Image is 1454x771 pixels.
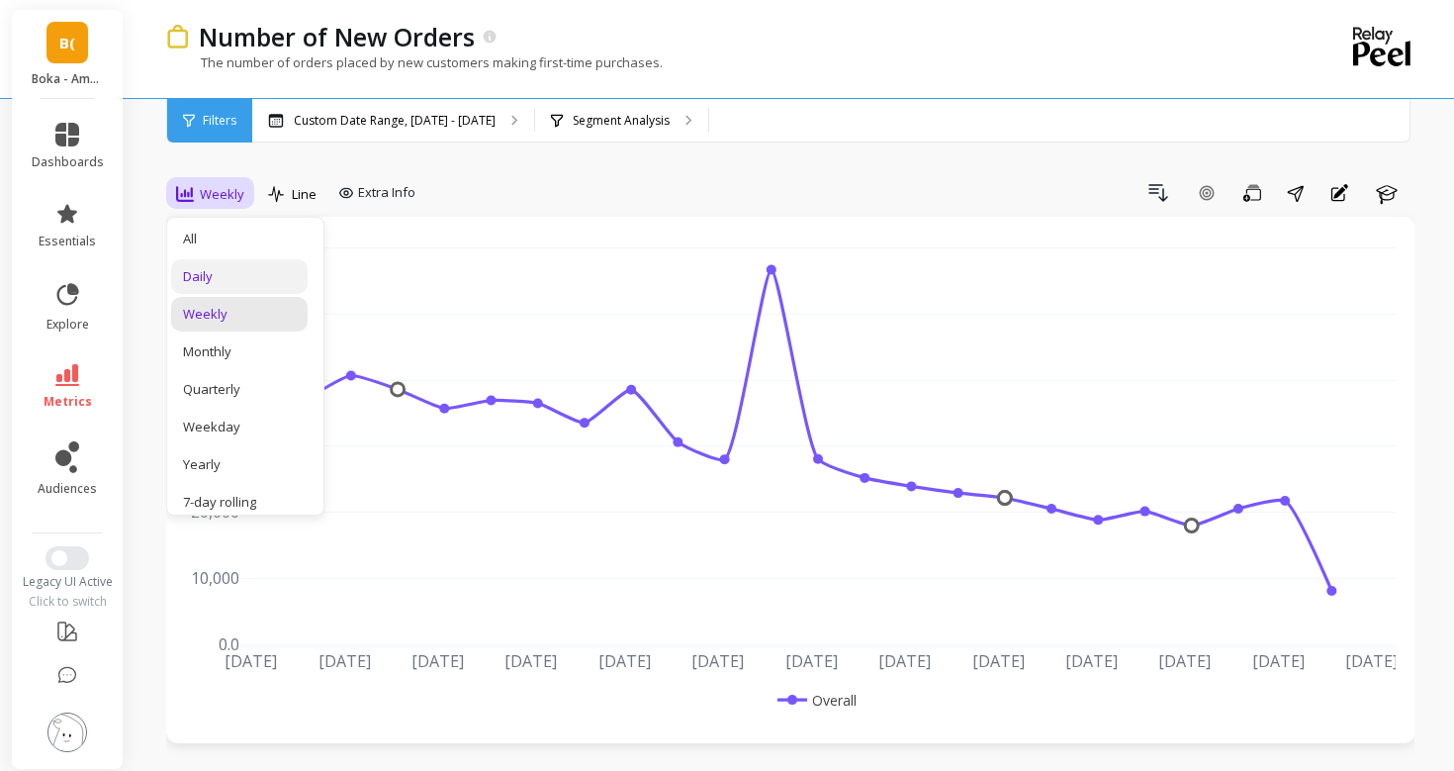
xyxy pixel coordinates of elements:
[166,25,189,49] img: header icon
[183,380,296,399] div: Quarterly
[573,113,670,129] p: Segment Analysis
[12,594,124,610] div: Click to switch
[45,546,89,570] button: Switch to New UI
[203,113,236,129] span: Filters
[183,342,296,361] div: Monthly
[183,455,296,474] div: Yearly
[44,394,92,410] span: metrics
[38,481,97,497] span: audiences
[200,185,244,204] span: Weekly
[292,185,317,204] span: Line
[39,234,96,249] span: essentials
[183,267,296,286] div: Daily
[32,71,104,87] p: Boka - Amazon (Essor)
[183,418,296,436] div: Weekday
[166,53,663,71] p: The number of orders placed by new customers making first-time purchases.
[32,154,104,170] span: dashboards
[183,305,296,324] div: Weekly
[183,493,296,512] div: 7-day rolling
[358,183,415,203] span: Extra Info
[199,20,475,53] p: Number of New Orders
[59,32,75,54] span: B(
[12,574,124,590] div: Legacy UI Active
[183,230,296,248] div: All
[47,713,87,752] img: profile picture
[294,113,496,129] p: Custom Date Range, [DATE] - [DATE]
[46,317,89,333] span: explore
